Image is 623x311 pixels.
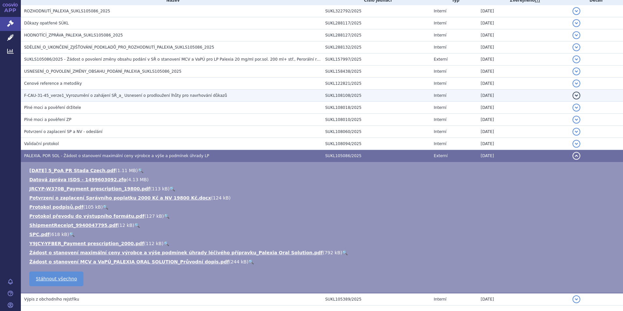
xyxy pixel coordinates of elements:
[169,186,175,191] a: 🔍
[29,240,616,247] li: ( )
[572,295,580,303] button: detail
[128,177,147,182] span: 4.13 MB
[248,259,254,264] a: 🔍
[29,231,616,238] li: ( )
[572,31,580,39] button: detail
[477,41,569,53] td: [DATE]
[325,250,340,255] span: 792 kB
[434,154,447,158] span: Externí
[322,138,430,150] td: SUKL108094/2025
[477,150,569,162] td: [DATE]
[24,129,102,134] span: Potvrzení o zaplacení SP a NV - odeslání
[322,90,430,102] td: SUKL108108/2025
[434,117,446,122] span: Interní
[29,195,616,201] li: ( )
[69,232,75,237] a: 🔍
[24,33,123,37] span: HODNOTÍCÍ_ZPRÁVA_PALEXIA_SUKLS105086_2025
[24,69,181,74] span: USNESENÍ_O_POVOLENÍ_ZMĚNY_OBSAHU_PODÁNÍ_PALEXIA_SUKLS105086_2025
[24,57,327,62] span: SUKLS105086/2025 - Žádost o povolení změny obsahu podání v SŘ o stanovení MCV a VaPÚ pro LP Palex...
[477,5,569,17] td: [DATE]
[24,105,81,110] span: Plné moci a pověření držitele
[322,78,430,90] td: SUKL122821/2025
[477,17,569,29] td: [DATE]
[85,204,101,210] span: 105 kB
[29,272,83,286] a: Stáhnout všechno
[322,66,430,78] td: SUKL158438/2025
[434,81,446,86] span: Interní
[29,259,229,264] a: Žádost o stanovení MCV a VaPÚ_PALEXIA ORAL SOLUTION_Průvodní dopis.pdf
[434,105,446,110] span: Interní
[434,129,446,134] span: Interní
[434,93,446,98] span: Interní
[29,204,616,210] li: ( )
[572,152,580,160] button: detail
[477,293,569,305] td: [DATE]
[146,241,162,246] span: 112 kB
[117,168,136,173] span: 1.11 MB
[29,223,118,228] a: ShipmentReceipt_9940047795.pdf
[24,81,82,86] span: Cenové reference a metodiky
[164,241,169,246] a: 🔍
[572,80,580,87] button: detail
[477,29,569,41] td: [DATE]
[572,43,580,51] button: detail
[152,186,168,191] span: 113 kB
[477,138,569,150] td: [DATE]
[477,126,569,138] td: [DATE]
[434,69,446,74] span: Interní
[434,297,446,302] span: Interní
[434,141,446,146] span: Interní
[434,57,447,62] span: Externí
[572,128,580,136] button: detail
[322,5,430,17] td: SUKL322792/2025
[322,17,430,29] td: SUKL288117/2025
[322,114,430,126] td: SUKL108010/2025
[434,9,446,13] span: Interní
[434,21,446,25] span: Interní
[29,249,616,256] li: ( )
[24,21,69,25] span: Důkazy opatřené SÚKL
[322,293,430,305] td: SUKL105389/2025
[477,53,569,66] td: [DATE]
[29,177,126,182] a: Datová zpráva ISDS - 1499603092.zfo
[51,232,67,237] span: 618 kB
[231,259,247,264] span: 244 kB
[434,45,446,50] span: Interní
[322,126,430,138] td: SUKL108060/2025
[322,29,430,41] td: SUKL288127/2025
[477,102,569,114] td: [DATE]
[322,150,430,162] td: SUKL105086/2025
[434,33,446,37] span: Interní
[29,195,211,200] a: Potvrzení o zaplacení Správního poplatku 2000 Kč a NV 19800 Kč.docx
[213,195,229,200] span: 124 kB
[138,168,143,173] a: 🔍
[24,154,209,158] span: PALEXIA, POR SOL - Žádost o stanovení maximální ceny výrobce a výše a podmínek úhrady LP
[572,7,580,15] button: detail
[29,185,616,192] li: ( )
[29,232,50,237] a: SPC.pdf
[120,223,133,228] span: 12 kB
[572,116,580,124] button: detail
[477,66,569,78] td: [DATE]
[572,92,580,99] button: detail
[477,78,569,90] td: [DATE]
[29,241,144,246] a: Y9JCY-YFBER_Payment prescription_2000.pdf
[322,41,430,53] td: SUKL288132/2025
[572,55,580,63] button: detail
[572,67,580,75] button: detail
[134,223,140,228] a: 🔍
[572,104,580,111] button: detail
[572,140,580,148] button: detail
[164,214,169,219] a: 🔍
[29,259,616,265] li: ( )
[29,168,116,173] a: [DATE] 5_PoA PR Stada Czech.pdf
[342,250,348,255] a: 🔍
[477,90,569,102] td: [DATE]
[24,117,71,122] span: Plné moci a pověření ZP
[24,9,110,13] span: ROZHODNUTÍ_PALEXIA_SUKLS105086_2025
[29,222,616,229] li: ( )
[29,213,616,219] li: ( )
[146,214,162,219] span: 127 kB
[24,297,79,302] span: Výpis z obchodního rejstříku
[477,114,569,126] td: [DATE]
